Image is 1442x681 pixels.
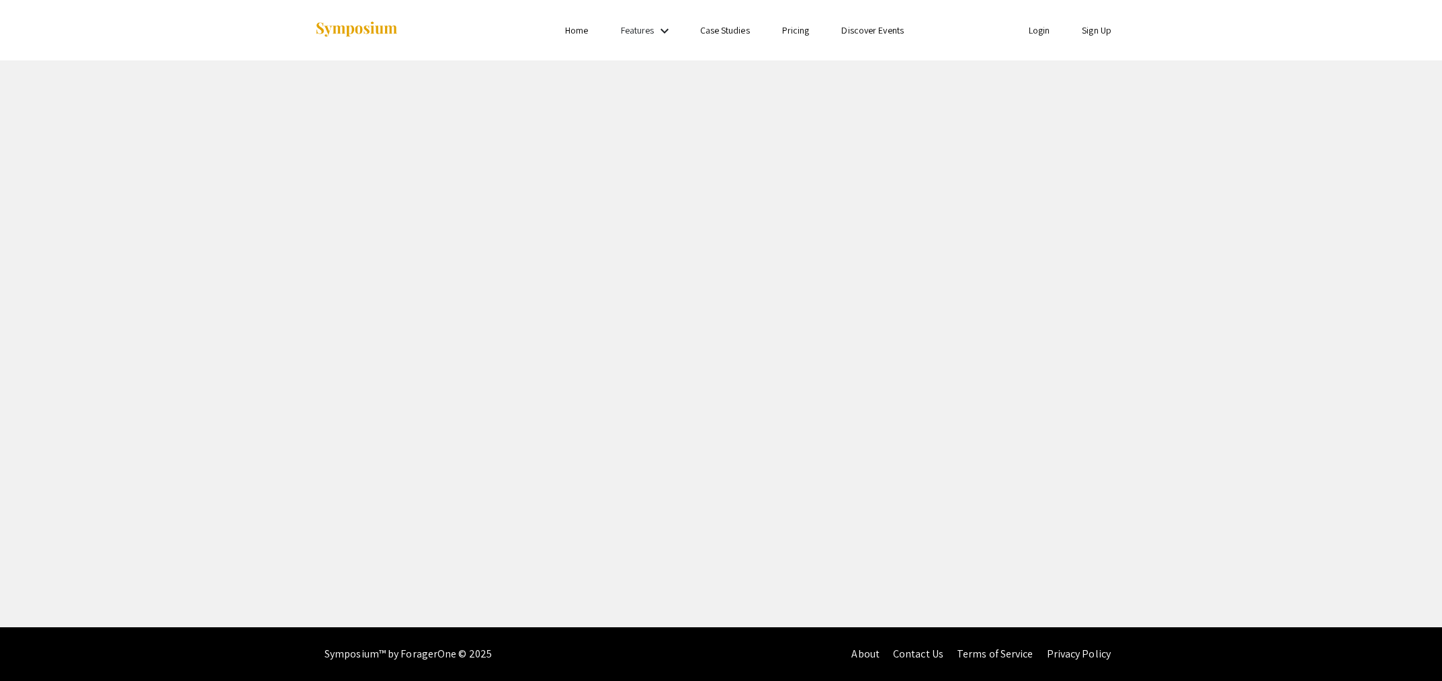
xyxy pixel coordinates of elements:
mat-icon: Expand Features list [656,23,673,39]
a: Features [621,24,654,36]
a: Discover Events [841,24,904,36]
a: Privacy Policy [1047,647,1111,661]
a: Terms of Service [957,647,1033,661]
a: Pricing [782,24,810,36]
div: Symposium™ by ForagerOne © 2025 [325,627,492,681]
a: Login [1029,24,1050,36]
a: Case Studies [700,24,750,36]
a: Contact Us [893,647,943,661]
a: Sign Up [1082,24,1111,36]
a: Home [565,24,588,36]
img: Symposium by ForagerOne [314,21,398,39]
a: About [851,647,880,661]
